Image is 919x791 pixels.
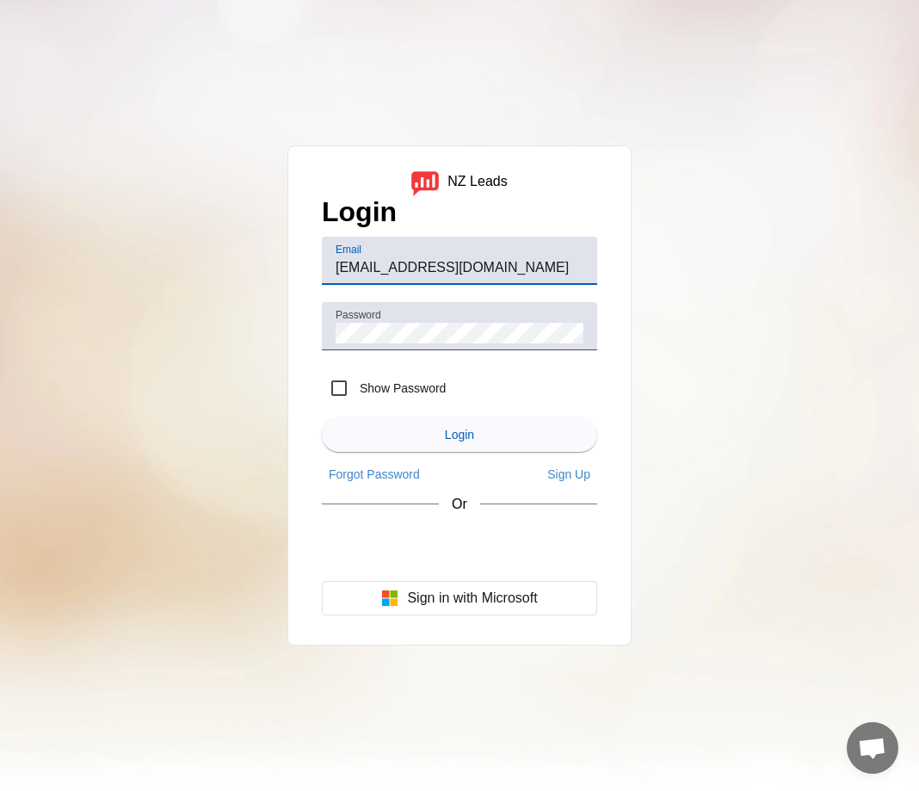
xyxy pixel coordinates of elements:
[452,497,467,512] span: Or
[322,581,597,615] button: Sign in with Microsoft
[381,590,398,607] img: Microsoft logo
[322,417,597,452] button: Login
[411,167,507,196] a: logoNZ Leads
[336,244,361,255] mat-label: Email
[322,196,597,237] h1: Login
[847,722,898,774] a: Open chat
[445,428,474,442] span: Login
[336,309,381,320] mat-label: Password
[329,467,420,481] span: Forgot Password
[411,167,439,196] img: logo
[356,380,446,397] label: Show Password
[547,467,590,481] span: Sign Up
[447,174,507,189] div: NZ Leads
[313,528,606,565] iframe: Sign in with Google Button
